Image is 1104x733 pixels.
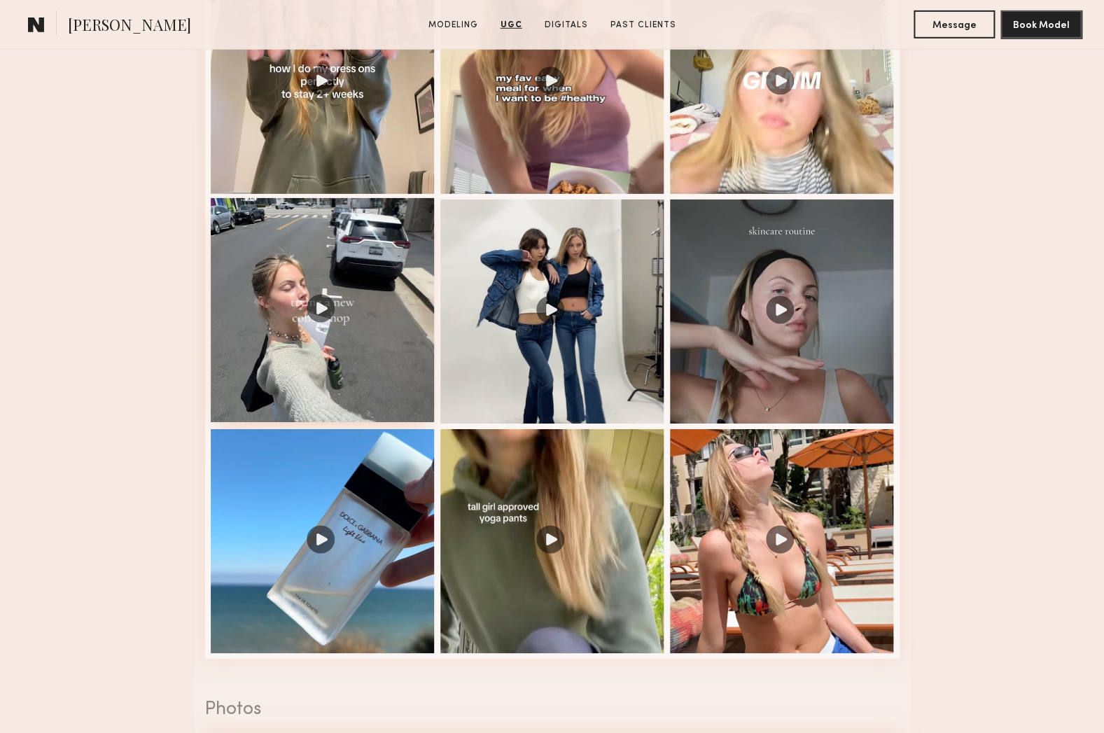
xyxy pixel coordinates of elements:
button: Book Model [1000,11,1082,39]
button: Message [914,11,995,39]
div: Photos [205,701,900,719]
span: [PERSON_NAME] [68,14,191,39]
a: Digitals [539,19,594,32]
a: Past Clients [605,19,682,32]
a: UGC [495,19,528,32]
a: Book Model [1000,18,1082,30]
a: Modeling [423,19,484,32]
